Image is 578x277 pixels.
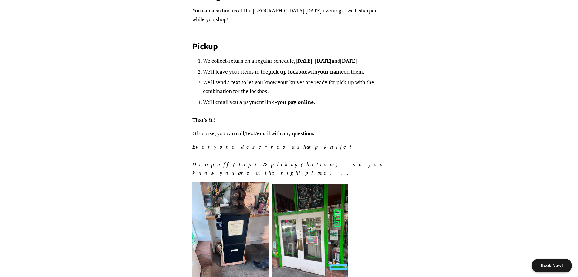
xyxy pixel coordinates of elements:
[192,143,384,177] em: Everyone deserves a sharp knife! Dropoff (top) & pickup(bottom) - so you know you are at the righ...
[203,78,386,96] li: We'll send a text to let you know your knives are ready for pick-up with the combination for the ...
[192,6,386,24] p: You can also find us at the [GEOGRAPHIC_DATA] [DATE] evenings - we'll sharpen while you shop!
[532,259,572,272] div: Book Now!
[203,57,386,65] li: We collect/return on a regular schedule, and
[277,99,314,106] strong: you pay online
[192,41,386,52] h2: Pickup
[317,68,344,75] strong: your name
[192,129,386,138] p: Of course, you can call/text/email with any questions.
[203,98,386,107] li: We'll email you a payment link - .
[268,68,307,75] strong: pick up lockbox
[296,57,332,64] strong: [DATE], [DATE]
[203,68,386,76] li: We'll leave your items in the with on them.
[192,116,215,123] strong: That's it!
[340,57,357,64] strong: [DATE]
